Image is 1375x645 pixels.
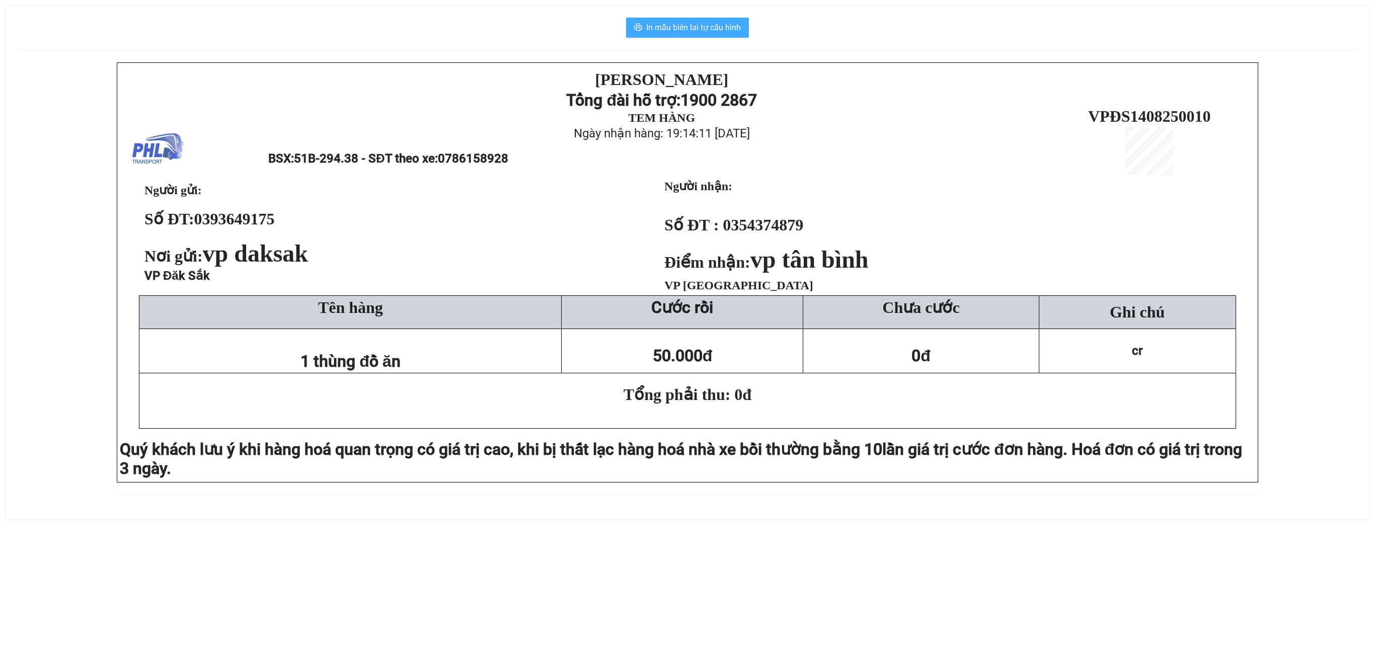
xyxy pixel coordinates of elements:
span: 50.000đ [653,346,713,365]
span: In mẫu biên lai tự cấu hình [646,21,741,34]
span: 0786158928 [438,151,508,166]
strong: Tổng đài hỗ trợ: [566,91,680,110]
strong: Điểm nhận: [664,253,869,271]
span: Ngày nhận hàng: 19:14:11 [DATE] [574,126,750,140]
strong: [PERSON_NAME] [595,70,728,89]
span: vp daksak [203,240,308,267]
span: 0354374879 [723,216,803,234]
span: Ghi chú [1110,303,1165,321]
span: 51B-294.38 - SĐT theo xe: [294,151,508,166]
span: Người gửi: [144,184,202,197]
span: Chưa cước [882,298,959,316]
strong: 1900 2867 [680,91,757,110]
span: vp tân bình [750,246,869,273]
span: printer [634,23,642,33]
span: 1 thùng đồ ăn [300,352,400,371]
span: lần giá trị cước đơn hàng. Hoá đơn có giá trị trong 3 ngày. [120,440,1242,478]
strong: TEM HÀNG [628,111,695,124]
span: Tên hàng [318,298,383,316]
span: VP Đăk Sắk [144,269,210,283]
span: cr [1132,344,1142,358]
strong: Cước rồi [651,298,713,317]
button: printerIn mẫu biên lai tự cấu hình [626,18,749,38]
span: BSX: [268,151,508,166]
img: logo [132,124,183,175]
span: Tổng phải thu: 0đ [624,385,751,404]
strong: Người nhận: [664,180,732,193]
span: 0đ [911,346,931,365]
span: VPĐS1408250010 [1088,107,1211,125]
span: VP [GEOGRAPHIC_DATA] [664,279,813,292]
strong: Số ĐT : [664,216,719,234]
span: Quý khách lưu ý khi hàng hoá quan trọng có giá trị cao, khi bị thất lạc hàng hoá nhà xe bồi thườn... [120,440,882,459]
span: 0393649175 [194,210,275,228]
span: Nơi gửi: [144,247,312,265]
strong: Số ĐT: [144,210,275,228]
